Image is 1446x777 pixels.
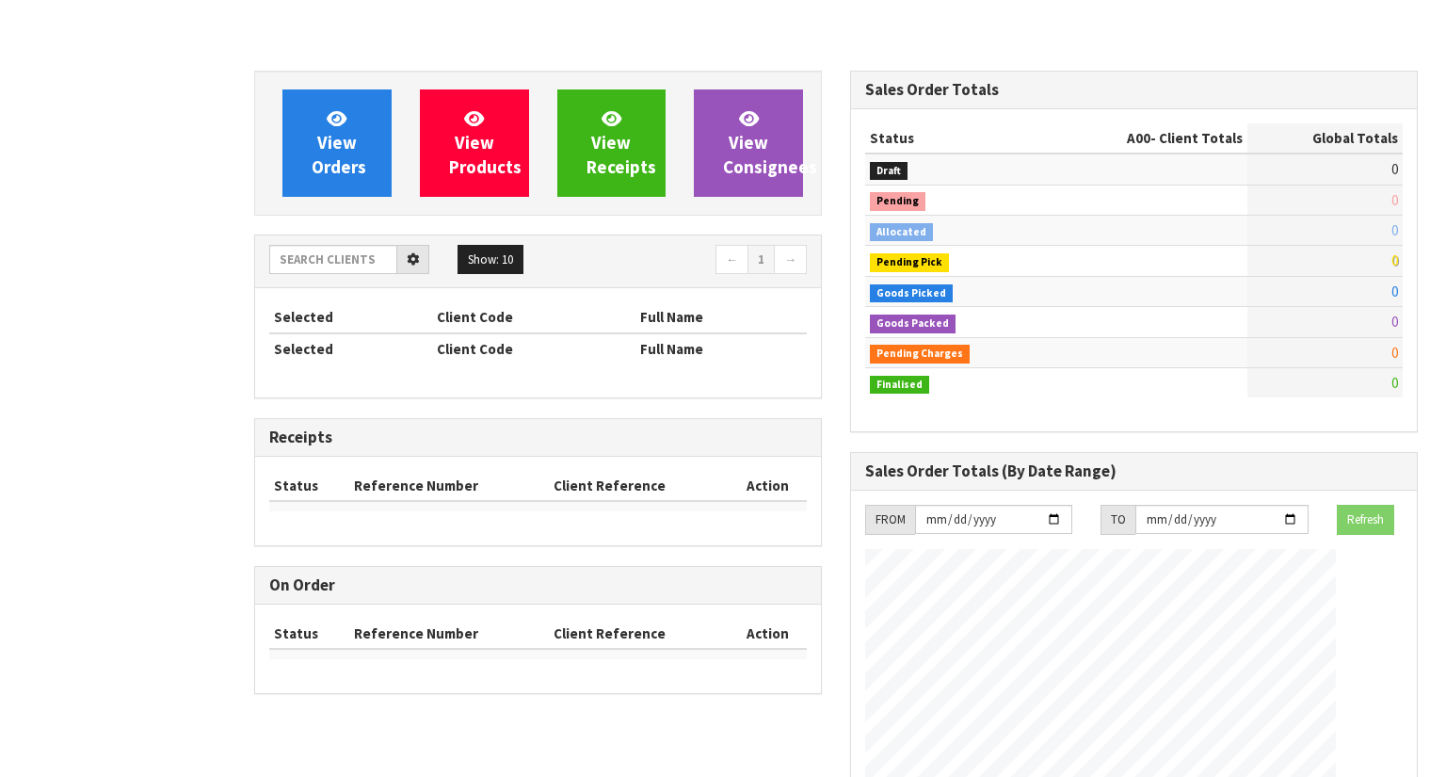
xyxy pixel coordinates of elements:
[747,245,775,275] a: 1
[269,245,397,274] input: Search clients
[635,333,807,364] th: Full Name
[715,245,748,275] a: ←
[723,107,817,178] span: View Consignees
[269,302,432,332] th: Selected
[269,429,807,446] h3: Receipts
[870,162,908,181] span: Draft
[432,333,635,364] th: Client Code
[865,505,915,535] div: FROM
[1043,123,1247,154] th: - Client Totals
[1101,505,1135,535] div: TO
[870,376,929,395] span: Finalised
[1391,160,1398,178] span: 0
[870,192,925,211] span: Pending
[1391,191,1398,209] span: 0
[694,89,803,197] a: ViewConsignees
[349,619,549,649] th: Reference Number
[312,107,366,178] span: View Orders
[269,333,432,364] th: Selected
[549,471,730,501] th: Client Reference
[269,471,349,501] th: Status
[1391,344,1398,362] span: 0
[420,89,529,197] a: ViewProducts
[552,245,807,278] nav: Page navigation
[1391,313,1398,331] span: 0
[870,284,953,303] span: Goods Picked
[1391,221,1398,239] span: 0
[730,619,807,649] th: Action
[870,345,970,364] span: Pending Charges
[865,81,1403,99] h3: Sales Order Totals
[586,107,656,178] span: View Receipts
[774,245,807,275] a: →
[635,302,807,332] th: Full Name
[458,245,523,275] button: Show: 10
[1391,283,1398,300] span: 0
[432,302,635,332] th: Client Code
[269,576,807,594] h3: On Order
[865,123,1043,154] th: Status
[730,471,807,501] th: Action
[1127,129,1150,147] span: A00
[1391,251,1398,269] span: 0
[870,223,933,242] span: Allocated
[870,253,949,272] span: Pending Pick
[282,89,392,197] a: ViewOrders
[1247,123,1403,154] th: Global Totals
[449,107,522,178] span: View Products
[1391,374,1398,392] span: 0
[557,89,667,197] a: ViewReceipts
[865,462,1403,480] h3: Sales Order Totals (By Date Range)
[549,619,730,649] th: Client Reference
[1337,505,1394,535] button: Refresh
[870,315,956,333] span: Goods Packed
[349,471,549,501] th: Reference Number
[269,619,349,649] th: Status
